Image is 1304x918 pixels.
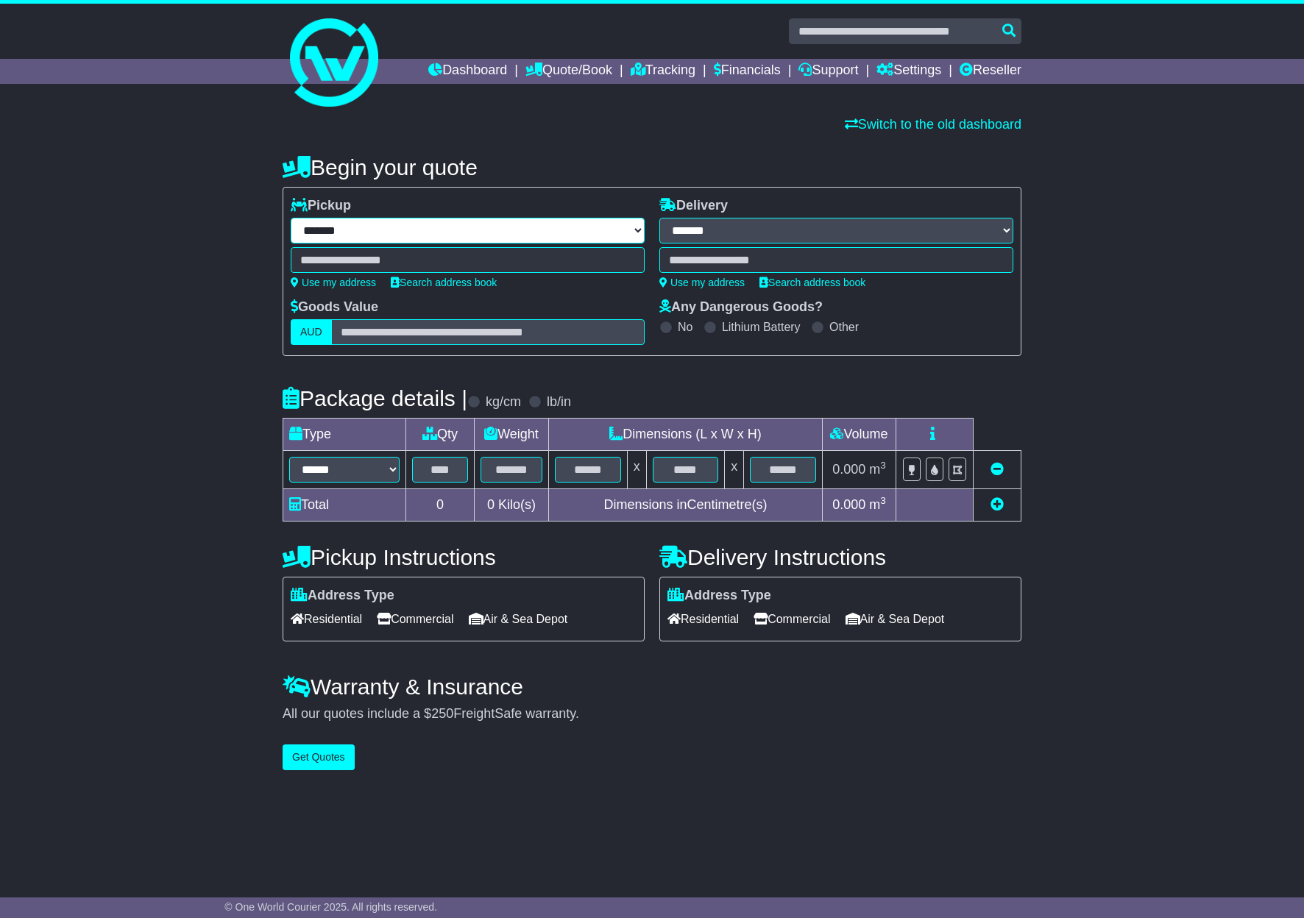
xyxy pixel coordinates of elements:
[283,744,355,770] button: Get Quotes
[224,901,437,913] span: © One World Courier 2025. All rights reserved.
[659,545,1021,569] h4: Delivery Instructions
[627,451,646,489] td: x
[291,198,351,214] label: Pickup
[283,386,467,410] h4: Package details |
[832,497,865,512] span: 0.000
[469,608,568,630] span: Air & Sea Depot
[667,588,771,604] label: Address Type
[406,419,475,451] td: Qty
[880,460,886,471] sup: 3
[876,59,941,84] a: Settings
[960,59,1021,84] a: Reseller
[869,462,886,477] span: m
[714,59,781,84] a: Financials
[475,489,549,522] td: Kilo(s)
[829,320,859,334] label: Other
[991,497,1004,512] a: Add new item
[798,59,858,84] a: Support
[428,59,507,84] a: Dashboard
[759,277,865,288] a: Search address book
[283,545,645,569] h4: Pickup Instructions
[291,277,376,288] a: Use my address
[725,451,744,489] td: x
[487,497,495,512] span: 0
[291,299,378,316] label: Goods Value
[846,608,945,630] span: Air & Sea Depot
[406,489,475,522] td: 0
[291,608,362,630] span: Residential
[377,608,453,630] span: Commercial
[486,394,521,410] label: kg/cm
[547,394,571,410] label: lb/in
[754,608,830,630] span: Commercial
[822,419,896,451] td: Volume
[678,320,692,334] label: No
[475,419,549,451] td: Weight
[832,462,865,477] span: 0.000
[291,319,332,345] label: AUD
[283,489,406,522] td: Total
[291,588,394,604] label: Address Type
[880,495,886,506] sup: 3
[659,277,745,288] a: Use my address
[283,155,1021,179] h4: Begin your quote
[283,706,1021,722] div: All our quotes include a $ FreightSafe warranty.
[283,675,1021,699] h4: Warranty & Insurance
[631,59,695,84] a: Tracking
[391,277,497,288] a: Search address book
[722,320,801,334] label: Lithium Battery
[667,608,739,630] span: Residential
[548,489,822,522] td: Dimensions in Centimetre(s)
[659,299,823,316] label: Any Dangerous Goods?
[659,198,728,214] label: Delivery
[431,706,453,721] span: 250
[283,419,406,451] td: Type
[991,462,1004,477] a: Remove this item
[869,497,886,512] span: m
[845,117,1021,132] a: Switch to the old dashboard
[525,59,612,84] a: Quote/Book
[548,419,822,451] td: Dimensions (L x W x H)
